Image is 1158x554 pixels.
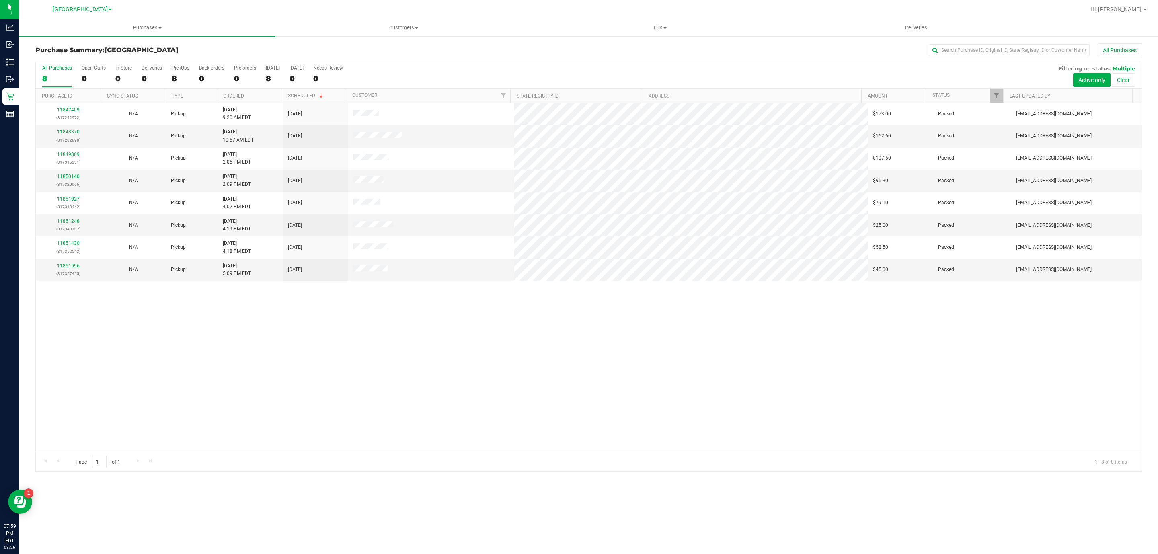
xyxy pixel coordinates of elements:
div: 0 [115,74,132,83]
span: [GEOGRAPHIC_DATA] [105,46,178,54]
a: Sync Status [107,93,138,99]
div: 8 [172,74,189,83]
a: Ordered [223,93,244,99]
div: 0 [82,74,106,83]
div: 0 [234,74,256,83]
inline-svg: Reports [6,110,14,118]
span: Not Applicable [129,222,138,228]
a: Deliveries [788,19,1044,36]
a: 11851596 [57,263,80,269]
span: [EMAIL_ADDRESS][DOMAIN_NAME] [1016,199,1092,207]
span: [DATE] 4:18 PM EDT [223,240,251,255]
span: Deliveries [894,24,938,31]
span: Hi, [PERSON_NAME]! [1090,6,1143,12]
span: $107.50 [873,154,891,162]
span: [DATE] [288,132,302,140]
a: Status [932,92,950,98]
inline-svg: Inventory [6,58,14,66]
a: 11847409 [57,107,80,113]
a: Amount [868,93,888,99]
button: N/A [129,110,138,118]
a: 11848370 [57,129,80,135]
button: N/A [129,154,138,162]
div: Needs Review [313,65,343,71]
span: 1 - 8 of 8 items [1088,456,1133,468]
a: Purchases [19,19,275,36]
a: Scheduled [288,93,324,98]
button: N/A [129,177,138,185]
span: [DATE] 2:05 PM EDT [223,151,251,166]
span: Packed [938,266,954,273]
button: N/A [129,266,138,273]
p: (317313442) [41,203,96,211]
a: Customer [352,92,377,98]
a: State Registry ID [517,93,559,99]
p: (317357455) [41,270,96,277]
span: Pickup [171,154,186,162]
span: Pickup [171,132,186,140]
span: Pickup [171,222,186,229]
span: Packed [938,154,954,162]
span: $25.00 [873,222,888,229]
div: All Purchases [42,65,72,71]
div: PickUps [172,65,189,71]
span: Packed [938,222,954,229]
button: N/A [129,132,138,140]
span: [EMAIL_ADDRESS][DOMAIN_NAME] [1016,154,1092,162]
span: Page of 1 [69,456,127,468]
p: (317352543) [41,248,96,255]
span: $52.50 [873,244,888,251]
span: [DATE] [288,110,302,118]
div: Deliveries [142,65,162,71]
p: (317320966) [41,181,96,188]
span: Packed [938,110,954,118]
a: Last Updated By [1010,93,1050,99]
span: [EMAIL_ADDRESS][DOMAIN_NAME] [1016,266,1092,273]
span: Not Applicable [129,178,138,183]
a: 11851248 [57,218,80,224]
div: In Store [115,65,132,71]
a: Customers [275,19,532,36]
a: 11850140 [57,174,80,179]
span: [DATE] [288,199,302,207]
div: 8 [42,74,72,83]
span: Pickup [171,199,186,207]
span: [EMAIL_ADDRESS][DOMAIN_NAME] [1016,222,1092,229]
span: [GEOGRAPHIC_DATA] [53,6,108,13]
span: Purchases [19,24,275,31]
span: Filtering on status: [1059,65,1111,72]
span: [EMAIL_ADDRESS][DOMAIN_NAME] [1016,110,1092,118]
inline-svg: Analytics [6,23,14,31]
span: Customers [276,24,531,31]
button: All Purchases [1098,43,1142,57]
span: $96.30 [873,177,888,185]
button: N/A [129,244,138,251]
span: Packed [938,199,954,207]
a: Type [172,93,183,99]
button: Active only [1073,73,1111,87]
span: Multiple [1113,65,1135,72]
span: Tills [532,24,787,31]
span: Pickup [171,244,186,251]
span: Not Applicable [129,267,138,272]
div: Open Carts [82,65,106,71]
div: [DATE] [266,65,280,71]
span: Not Applicable [129,200,138,205]
th: Address [642,89,861,103]
iframe: Resource center [8,490,32,514]
div: 0 [289,74,304,83]
p: (317348102) [41,225,96,233]
span: [DATE] 2:09 PM EDT [223,173,251,188]
a: Purchase ID [42,93,72,99]
p: (317315331) [41,158,96,166]
button: N/A [129,199,138,207]
inline-svg: Retail [6,92,14,101]
span: Not Applicable [129,155,138,161]
span: Packed [938,244,954,251]
p: 07:59 PM EDT [4,523,16,544]
div: 0 [313,74,343,83]
a: Filter [990,89,1003,103]
span: Pickup [171,266,186,273]
span: [EMAIL_ADDRESS][DOMAIN_NAME] [1016,244,1092,251]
